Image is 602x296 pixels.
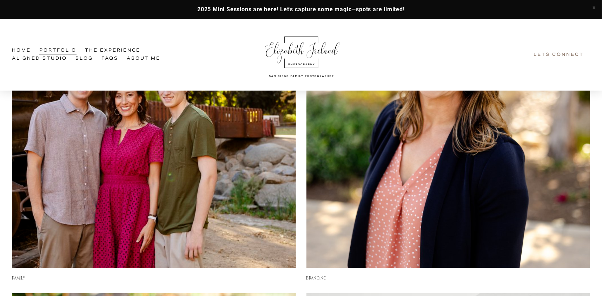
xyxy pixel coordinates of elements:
a: Home [12,46,31,55]
a: About Me [127,55,161,63]
a: Blog [75,55,93,63]
a: Portfolio [39,46,77,55]
h3: FAMILY [12,275,296,281]
a: Aligned Studio [12,55,67,63]
a: folder dropdown [85,46,141,55]
span: The Experience [85,47,141,54]
h3: BRANDING [306,275,590,281]
a: Lets Connect [527,46,590,63]
img: Elizabeth Ireland Photography San Diego Family Photographer [261,30,342,80]
a: FAQs [101,55,118,63]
